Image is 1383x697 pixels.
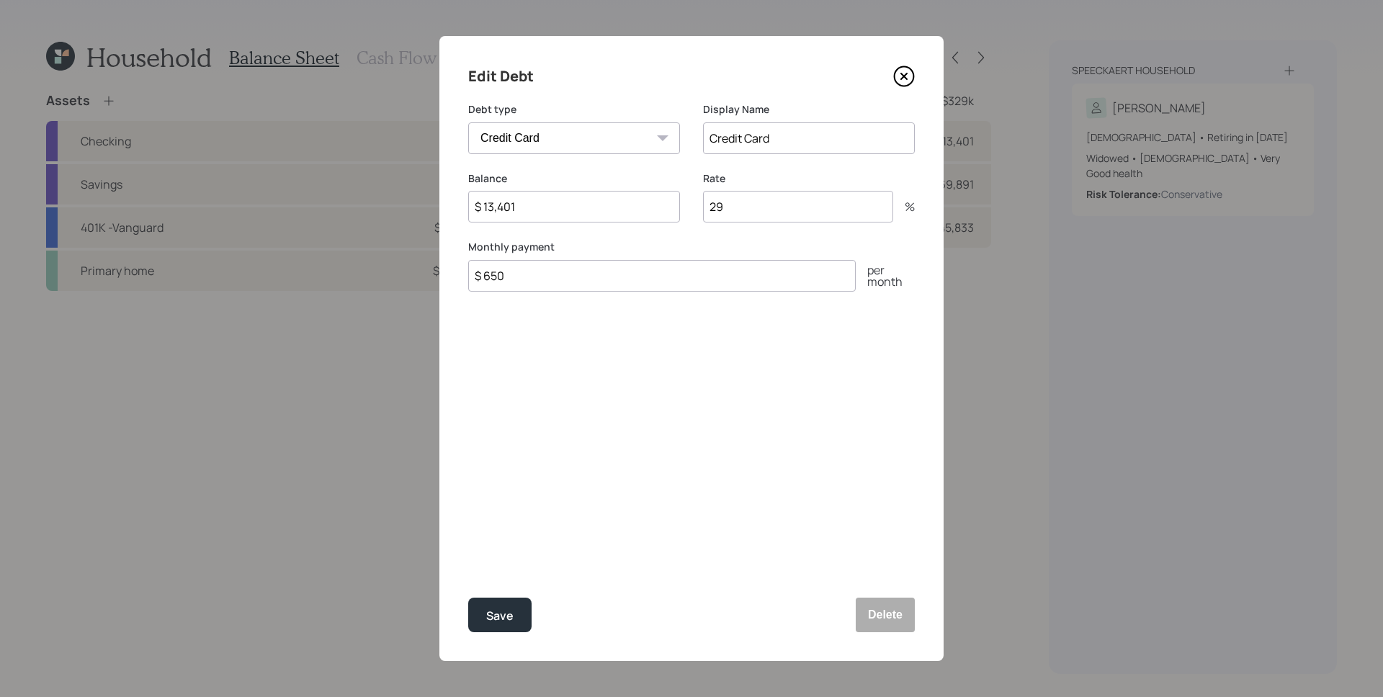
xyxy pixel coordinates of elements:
[468,240,915,254] label: Monthly payment
[703,102,915,117] label: Display Name
[468,65,534,88] h4: Edit Debt
[893,201,915,212] div: %
[856,264,915,287] div: per month
[468,102,680,117] label: Debt type
[468,598,532,632] button: Save
[856,598,915,632] button: Delete
[703,171,915,186] label: Rate
[486,606,514,626] div: Save
[468,171,680,186] label: Balance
